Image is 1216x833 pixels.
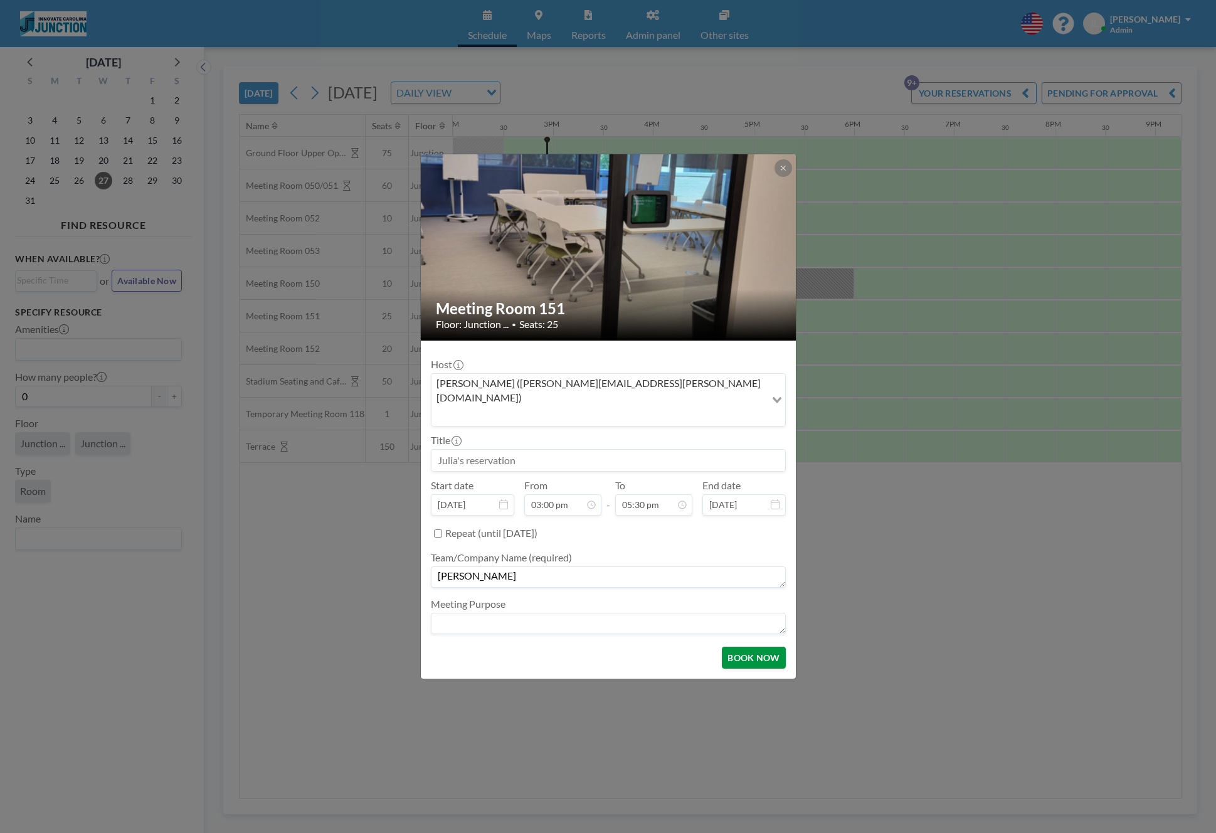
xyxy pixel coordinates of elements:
[431,551,572,564] label: Team/Company Name (required)
[434,376,763,405] span: [PERSON_NAME] ([PERSON_NAME][EMAIL_ADDRESS][PERSON_NAME][DOMAIN_NAME])
[702,479,741,492] label: End date
[519,318,558,331] span: Seats: 25
[431,598,505,610] label: Meeting Purpose
[431,450,785,471] input: Julia's reservation
[433,407,764,423] input: Search for option
[431,434,460,447] label: Title
[421,153,797,342] img: 537.jpg
[512,320,516,329] span: •
[722,647,785,669] button: BOOK NOW
[436,299,782,318] h2: Meeting Room 151
[524,479,547,492] label: From
[431,479,473,492] label: Start date
[431,374,785,426] div: Search for option
[431,358,462,371] label: Host
[436,318,509,331] span: Floor: Junction ...
[615,479,625,492] label: To
[606,484,610,511] span: -
[445,527,537,539] label: Repeat (until [DATE])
